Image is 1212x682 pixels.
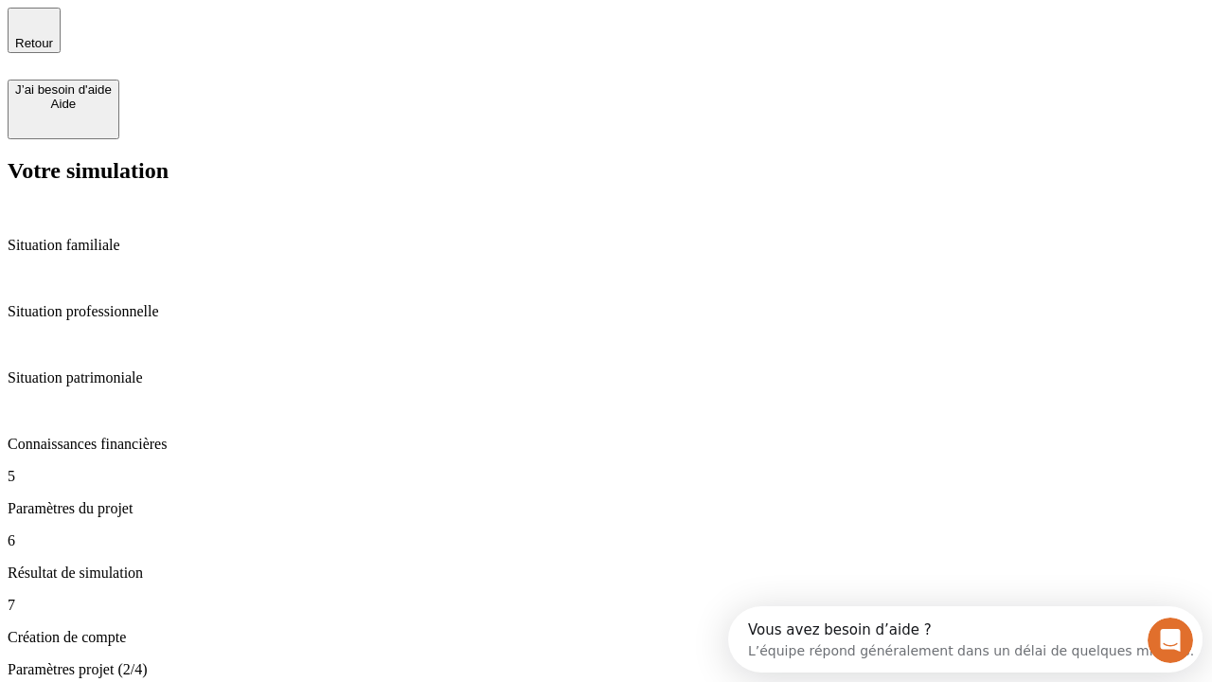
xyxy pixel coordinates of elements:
[8,661,1204,678] p: Paramètres projet (2/4)
[15,82,112,97] div: J’ai besoin d'aide
[8,80,119,139] button: J’ai besoin d'aideAide
[20,16,466,31] div: Vous avez besoin d’aide ?
[8,532,1204,549] p: 6
[8,565,1204,582] p: Résultat de simulation
[1148,618,1193,663] iframe: Intercom live chat
[8,8,61,53] button: Retour
[20,31,466,51] div: L’équipe répond généralement dans un délai de quelques minutes.
[8,303,1204,320] p: Situation professionnelle
[15,97,112,111] div: Aide
[8,597,1204,614] p: 7
[8,158,1204,184] h2: Votre simulation
[8,468,1204,485] p: 5
[8,369,1204,386] p: Situation patrimoniale
[728,606,1203,673] iframe: Intercom live chat discovery launcher
[8,8,522,60] div: Ouvrir le Messenger Intercom
[8,436,1204,453] p: Connaissances financières
[8,500,1204,517] p: Paramètres du projet
[8,237,1204,254] p: Situation familiale
[8,629,1204,646] p: Création de compte
[15,36,53,50] span: Retour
